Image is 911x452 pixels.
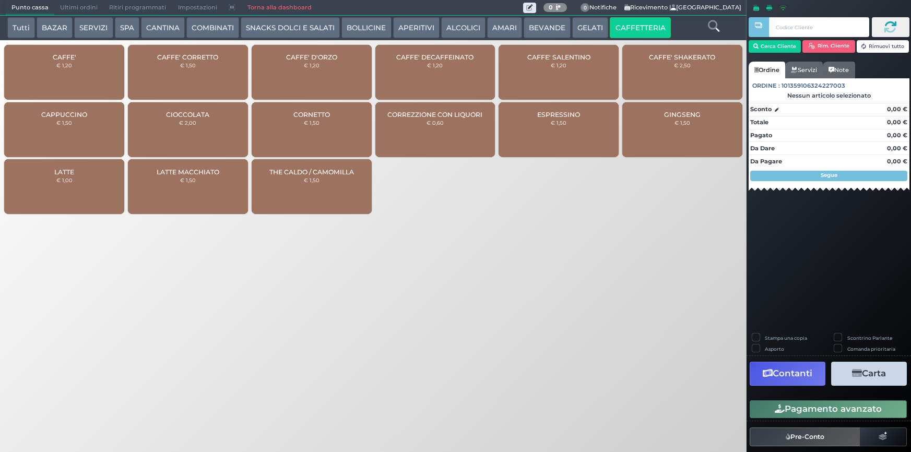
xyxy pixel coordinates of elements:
button: Pagamento avanzato [750,400,907,418]
button: AMARI [487,17,522,38]
button: Contanti [750,362,825,385]
button: CANTINA [141,17,185,38]
button: GELATI [572,17,608,38]
a: Note [823,62,855,78]
strong: Da Dare [750,145,775,152]
span: CORNETTO [293,111,330,118]
span: 0 [581,3,590,13]
small: € 1,50 [304,177,320,183]
span: 101359106324227003 [782,81,845,90]
span: CAFFE' SHAKERATO [649,53,715,61]
span: THE CALDO / CAMOMILLA [269,168,354,176]
span: Punto cassa [6,1,54,15]
span: LATTE MACCHIATO [157,168,219,176]
label: Stampa una copia [765,335,807,341]
span: ESPRESSINO [537,111,580,118]
button: BAZAR [37,17,73,38]
small: € 1,50 [551,120,566,126]
span: CAFFE' CORRETTO [157,53,218,61]
small: € 1,50 [675,120,690,126]
a: Ordine [749,62,785,78]
span: CAFFE' D'ORZO [286,53,337,61]
strong: 0,00 € [887,158,907,165]
button: SNACKS DOLCI E SALATI [241,17,340,38]
span: Ultimi ordini [54,1,103,15]
button: Cerca Cliente [749,40,801,53]
label: Scontrino Parlante [847,335,892,341]
a: Torna alla dashboard [241,1,317,15]
button: Rimuovi tutto [857,40,909,53]
span: Impostazioni [172,1,223,15]
button: SERVIZI [74,17,113,38]
button: ALCOLICI [441,17,486,38]
a: Servizi [785,62,823,78]
span: CAFFE' SALENTINO [527,53,590,61]
strong: 0,00 € [887,105,907,113]
strong: Pagato [750,132,772,139]
button: SPA [115,17,139,38]
strong: Sconto [750,105,772,114]
button: BEVANDE [524,17,571,38]
button: BOLLICINE [341,17,391,38]
small: € 1,50 [180,62,196,68]
button: Rim. Cliente [802,40,855,53]
strong: Da Pagare [750,158,782,165]
small: € 1,20 [551,62,566,68]
span: CAFFE' DECAFFEINATO [396,53,474,61]
small: € 1,20 [56,62,72,68]
strong: 0,00 € [887,132,907,139]
small: € 2,50 [674,62,691,68]
small: € 0,60 [427,120,444,126]
small: € 1,50 [180,177,196,183]
strong: Totale [750,118,768,126]
span: CAFFE' [53,53,76,61]
button: Tutti [7,17,35,38]
b: 0 [549,4,553,11]
small: € 1,50 [304,120,320,126]
button: APERITIVI [393,17,440,38]
button: COMBINATI [186,17,239,38]
button: Carta [831,362,907,385]
span: CAPPUCCINO [41,111,87,118]
span: CIOCCOLATA [166,111,209,118]
small: € 1,20 [427,62,443,68]
small: € 1,00 [56,177,73,183]
span: LATTE [54,168,74,176]
span: Ritiri programmati [103,1,172,15]
small: € 2,00 [179,120,196,126]
label: Asporto [765,346,784,352]
small: € 1,50 [56,120,72,126]
span: CORREZZIONE CON LIQUORI [387,111,482,118]
strong: 0,00 € [887,118,907,126]
button: CAFFETTERIA [610,17,670,38]
span: GINGSENG [664,111,701,118]
label: Comanda prioritaria [847,346,895,352]
span: Ordine : [752,81,780,90]
strong: Segue [821,172,837,179]
button: Pre-Conto [750,427,860,446]
small: € 1,20 [304,62,320,68]
div: Nessun articolo selezionato [749,92,909,99]
input: Codice Cliente [769,17,869,37]
strong: 0,00 € [887,145,907,152]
